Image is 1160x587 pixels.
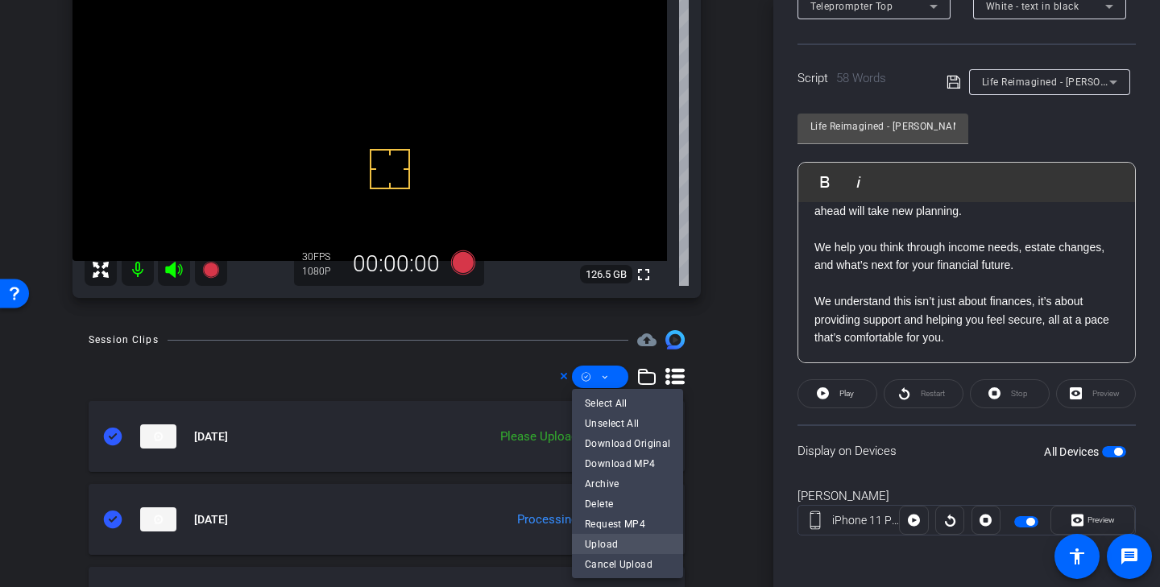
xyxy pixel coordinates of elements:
span: Request MP4 [585,514,670,533]
span: Unselect All [585,413,670,432]
span: Download MP4 [585,453,670,473]
span: Cancel Upload [585,554,670,573]
span: Upload [585,534,670,553]
span: Select All [585,393,670,412]
span: Archive [585,473,670,493]
span: Download Original [585,433,670,453]
span: Delete [585,494,670,513]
